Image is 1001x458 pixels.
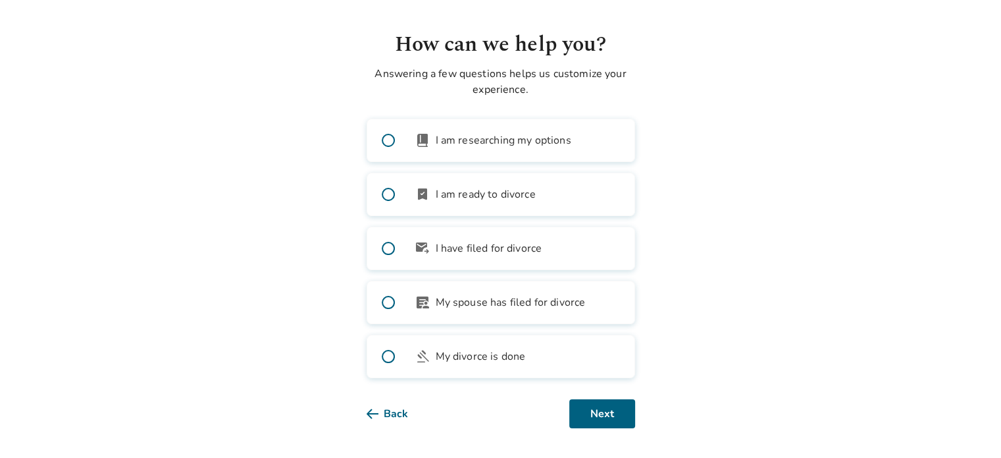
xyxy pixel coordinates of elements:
span: My divorce is done [436,349,526,364]
h1: How can we help you? [367,29,635,61]
span: gavel [415,349,430,364]
span: My spouse has filed for divorce [436,295,586,310]
span: book_2 [415,132,430,148]
span: I am ready to divorce [436,186,536,202]
p: Answering a few questions helps us customize your experience. [367,66,635,98]
button: Back [367,399,429,428]
span: outgoing_mail [415,241,430,256]
span: I have filed for divorce [436,241,542,256]
span: article_person [415,295,430,310]
span: bookmark_check [415,186,430,202]
span: I am researching my options [436,132,571,148]
iframe: Chat Widget [935,395,1001,458]
button: Next [569,399,635,428]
